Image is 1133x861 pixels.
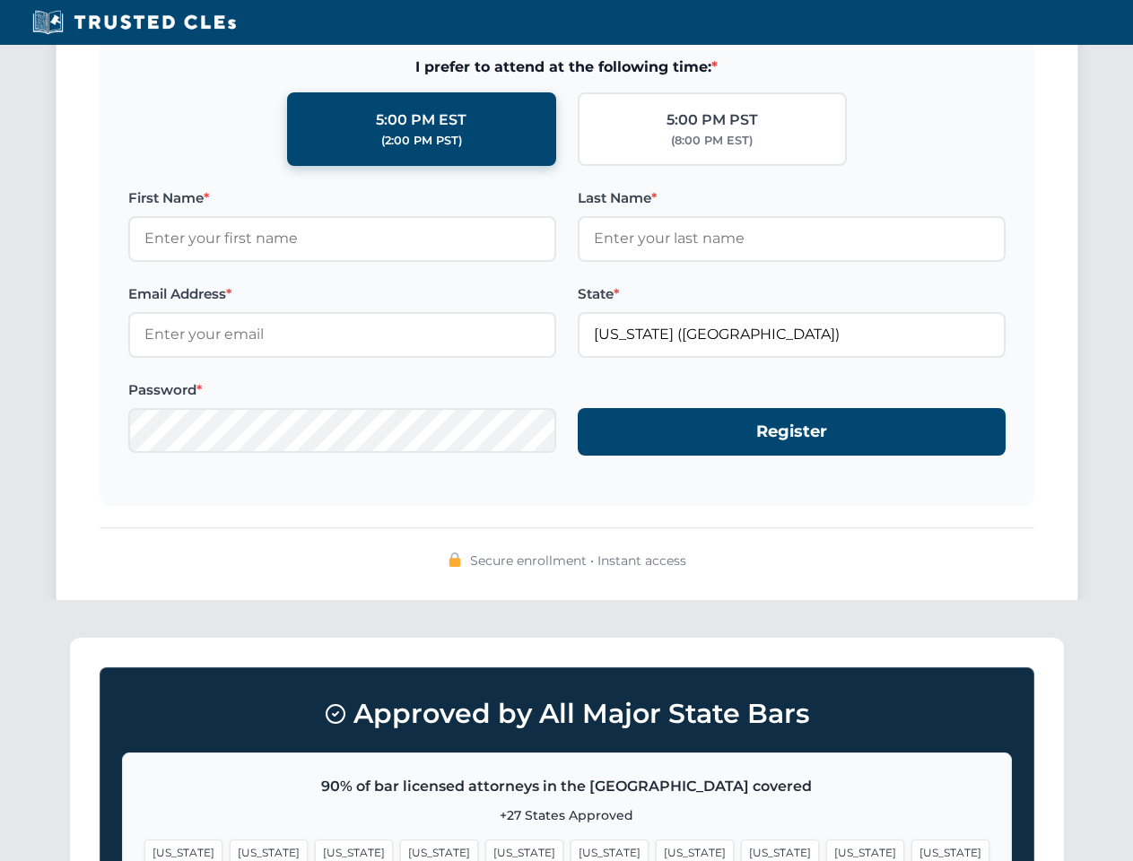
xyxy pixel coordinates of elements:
[381,132,462,150] div: (2:00 PM PST)
[578,216,1006,261] input: Enter your last name
[128,216,556,261] input: Enter your first name
[128,187,556,209] label: First Name
[578,187,1006,209] label: Last Name
[671,132,753,150] div: (8:00 PM EST)
[376,109,466,132] div: 5:00 PM EST
[128,312,556,357] input: Enter your email
[578,312,1006,357] input: Florida (FL)
[144,775,989,798] p: 90% of bar licensed attorneys in the [GEOGRAPHIC_DATA] covered
[448,552,462,567] img: 🔒
[578,283,1006,305] label: State
[128,283,556,305] label: Email Address
[144,805,989,825] p: +27 States Approved
[27,9,241,36] img: Trusted CLEs
[470,551,686,570] span: Secure enrollment • Instant access
[667,109,758,132] div: 5:00 PM PST
[122,690,1012,738] h3: Approved by All Major State Bars
[128,56,1006,79] span: I prefer to attend at the following time:
[128,379,556,401] label: Password
[578,408,1006,456] button: Register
